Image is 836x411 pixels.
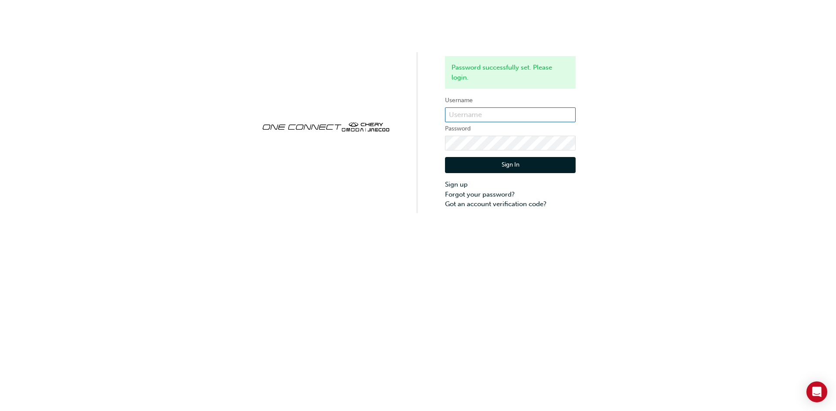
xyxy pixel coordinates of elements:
[445,199,576,209] a: Got an account verification code?
[445,95,576,106] label: Username
[445,107,576,122] input: Username
[445,157,576,174] button: Sign In
[445,190,576,200] a: Forgot your password?
[445,124,576,134] label: Password
[806,381,827,402] div: Open Intercom Messenger
[445,180,576,190] a: Sign up
[445,56,576,89] div: Password successfully set. Please login.
[260,115,391,137] img: oneconnect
